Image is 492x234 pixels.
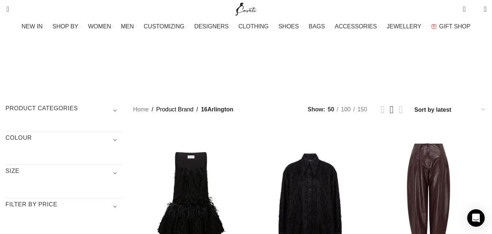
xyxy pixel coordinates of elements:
a: SHOES [278,19,301,34]
span: SHOES [278,23,299,30]
span: ACCESSORIES [335,23,377,30]
a: NEW IN [22,19,45,34]
a: ACCESSORIES [335,19,380,34]
span: DESIGNERS [194,23,229,30]
div: Open Intercom Messenger [467,209,485,227]
a: DESIGNERS [194,19,231,34]
span: BAGS [309,23,325,30]
a: Site logo [234,5,258,12]
a: CLOTHING [239,19,271,34]
span: GIFT SHOP [439,23,470,30]
span: CUSTOMIZING [144,23,185,30]
a: BAGS [309,19,327,34]
span: NEW IN [22,23,43,30]
a: GIFT SHOP [431,19,470,34]
div: Main navigation [2,19,490,34]
span: MEN [121,23,134,30]
h3: Product categories [5,104,122,117]
span: JEWELLERY [387,23,421,30]
img: GiftBag [431,24,437,29]
span: 0 [473,7,478,13]
a: WOMEN [88,19,114,34]
div: My Wishlist [471,2,479,16]
h3: Filter by price [5,201,122,213]
a: Search [2,2,9,16]
a: 0 [459,2,469,16]
span: SHOP BY [53,23,78,30]
a: CUSTOMIZING [144,19,187,34]
a: SHOP BY [53,19,81,34]
h3: SIZE [5,167,122,179]
h3: COLOUR [5,134,122,146]
span: 0 [464,4,469,9]
span: CLOTHING [239,23,269,30]
a: MEN [121,19,136,34]
a: JEWELLERY [387,19,424,34]
span: WOMEN [88,23,111,30]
